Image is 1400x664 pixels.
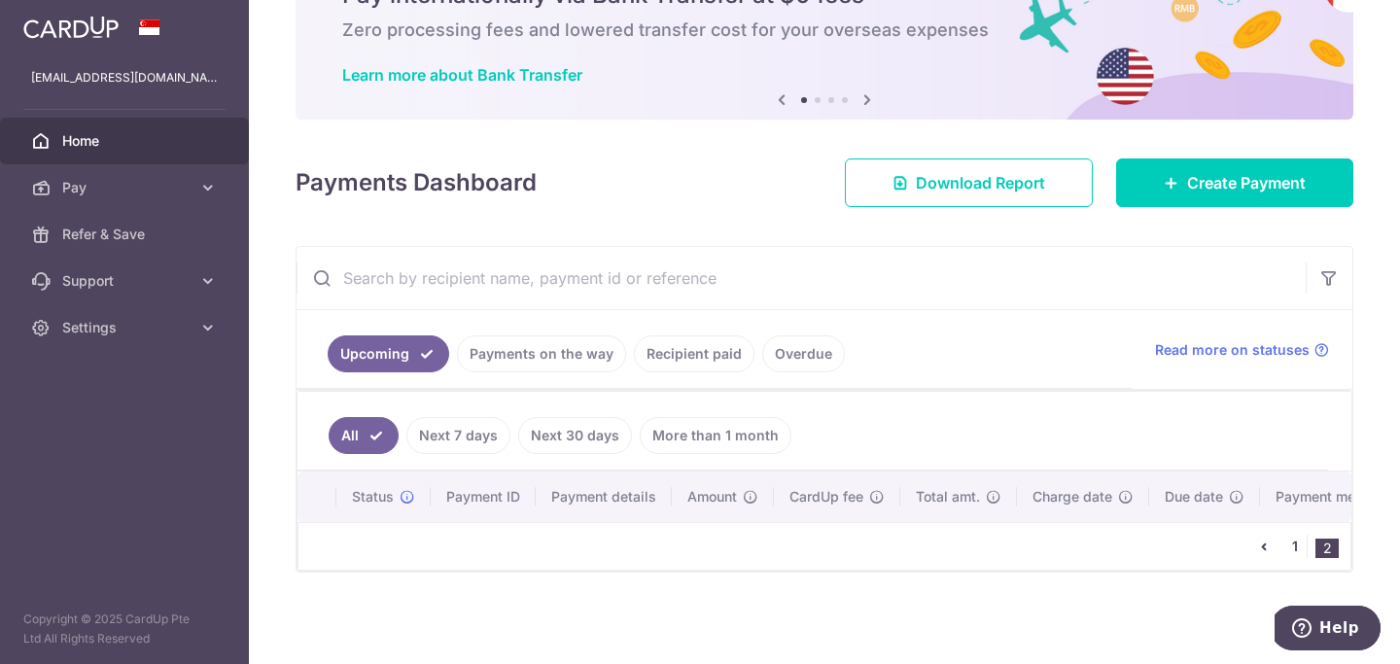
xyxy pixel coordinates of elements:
span: Home [62,131,191,151]
input: Search by recipient name, payment id or reference [297,247,1306,309]
span: Total amt. [916,487,980,507]
a: Next 7 days [406,417,510,454]
a: 1 [1283,535,1307,558]
h6: Zero processing fees and lowered transfer cost for your overseas expenses [342,18,1307,42]
th: Payment ID [431,472,536,522]
span: Help [45,14,85,31]
span: Refer & Save [62,225,191,244]
span: Amount [687,487,737,507]
span: Charge date [1032,487,1112,507]
th: Payment details [536,472,672,522]
a: Download Report [845,158,1093,207]
li: 2 [1315,539,1339,558]
span: Support [62,271,191,291]
a: Read more on statuses [1155,340,1329,360]
img: CardUp [23,16,119,39]
a: Overdue [762,335,845,372]
span: Settings [62,318,191,337]
a: Create Payment [1116,158,1353,207]
a: All [329,417,399,454]
h4: Payments Dashboard [296,165,537,200]
a: Learn more about Bank Transfer [342,65,582,85]
span: Status [352,487,394,507]
a: Next 30 days [518,417,632,454]
iframe: Opens a widget where you can find more information [1275,606,1381,654]
span: Download Report [916,171,1045,194]
p: [EMAIL_ADDRESS][DOMAIN_NAME] [31,68,218,87]
a: Payments on the way [457,335,626,372]
span: Pay [62,178,191,197]
a: Upcoming [328,335,449,372]
span: CardUp fee [789,487,863,507]
span: Read more on statuses [1155,340,1310,360]
nav: pager [1252,523,1350,570]
span: Due date [1165,487,1223,507]
a: Recipient paid [634,335,754,372]
span: Create Payment [1187,171,1306,194]
a: More than 1 month [640,417,791,454]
